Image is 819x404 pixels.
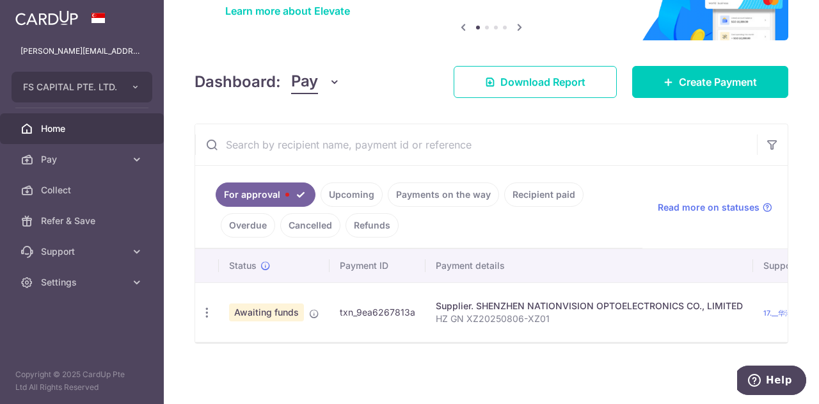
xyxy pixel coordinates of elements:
[229,303,304,321] span: Awaiting funds
[436,312,743,325] p: HZ GN XZ20250806-XZ01
[225,4,350,17] a: Learn more about Elevate
[632,66,788,98] a: Create Payment
[23,81,118,93] span: FS CAPITAL PTE. LTD.
[504,182,584,207] a: Recipient paid
[330,282,425,342] td: txn_9ea6267813a
[41,153,125,166] span: Pay
[216,182,315,207] a: For approval
[15,10,78,26] img: CardUp
[195,124,757,165] input: Search by recipient name, payment id or reference
[658,201,759,214] span: Read more on statuses
[425,249,753,282] th: Payment details
[12,72,152,102] button: FS CAPITAL PTE. LTD.
[195,70,281,93] h4: Dashboard:
[41,214,125,227] span: Refer & Save
[41,276,125,289] span: Settings
[229,259,257,272] span: Status
[346,213,399,238] a: Refunds
[41,122,125,135] span: Home
[41,245,125,258] span: Support
[658,201,772,214] a: Read more on statuses
[454,66,617,98] a: Download Report
[291,70,318,94] span: Pay
[500,74,585,90] span: Download Report
[280,213,340,238] a: Cancelled
[221,213,275,238] a: Overdue
[20,45,143,58] p: [PERSON_NAME][EMAIL_ADDRESS][PERSON_NAME][DOMAIN_NAME]
[436,300,743,312] div: Supplier. SHENZHEN NATIONVISION OPTOELECTRONICS CO., LIMITED
[291,70,340,94] button: Pay
[29,9,55,20] span: Help
[330,249,425,282] th: Payment ID
[41,184,125,197] span: Collect
[737,366,806,398] iframe: Opens a widget where you can find more information
[679,74,757,90] span: Create Payment
[321,182,383,207] a: Upcoming
[388,182,499,207] a: Payments on the way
